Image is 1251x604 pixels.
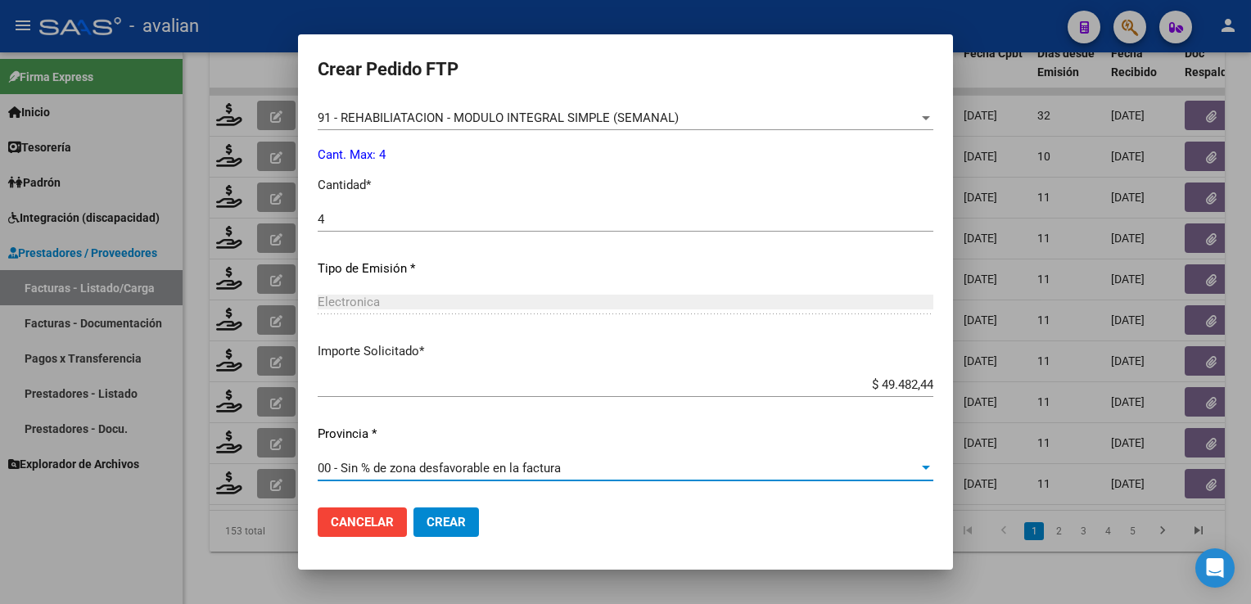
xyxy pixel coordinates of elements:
span: Cancelar [331,515,394,530]
p: Cantidad [318,176,933,195]
div: Open Intercom Messenger [1195,548,1235,588]
p: Cant. Max: 4 [318,146,933,165]
h2: Crear Pedido FTP [318,54,933,85]
span: Crear [427,515,466,530]
p: Tipo de Emisión * [318,259,933,278]
span: Electronica [318,295,380,309]
button: Cancelar [318,507,407,537]
span: 91 - REHABILIATACION - MODULO INTEGRAL SIMPLE (SEMANAL) [318,110,679,125]
p: Importe Solicitado [318,342,933,361]
p: Provincia * [318,425,933,444]
button: Crear [413,507,479,537]
span: 00 - Sin % de zona desfavorable en la factura [318,461,561,476]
